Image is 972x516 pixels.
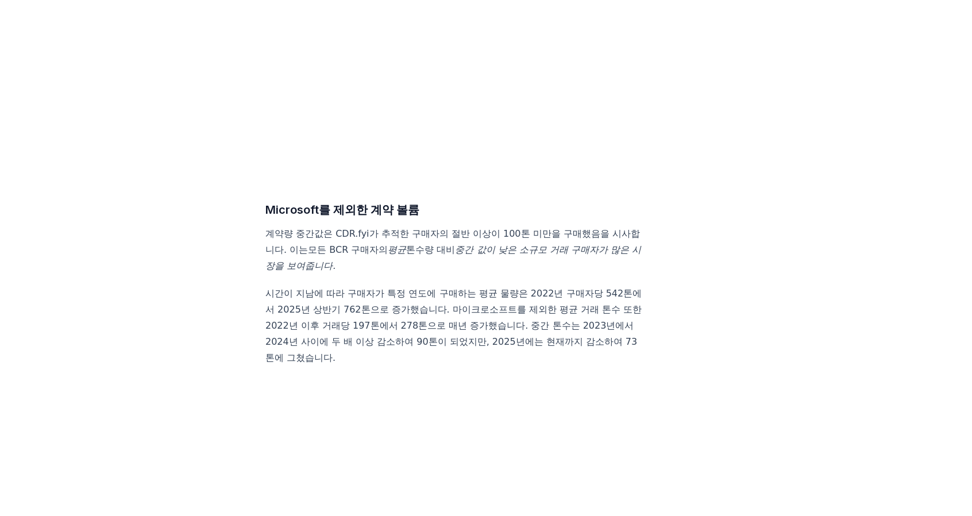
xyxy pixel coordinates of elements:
font: 모든 BCR 구매자의 [308,244,388,255]
font: Microsoft를 제외한 계약 볼륨 [265,203,419,217]
font: 계약량 중간값은 CDR.fyi가 추적한 구매자의 절반 이상이 100톤 미만을 구매했음을 시사합니다. 이는 [265,228,640,255]
font: 평균 [388,244,406,255]
font: 톤수량 대비 [406,244,455,255]
font: 시간이 지남에 따라 구매자가 특정 연도에 구매하는 평균 물량은 2022년 구매자당 542톤에서 2025년 상반기 762톤으로 증가했습니다. 마이크로소프트를 제외한 평균 거래 ... [265,288,642,363]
